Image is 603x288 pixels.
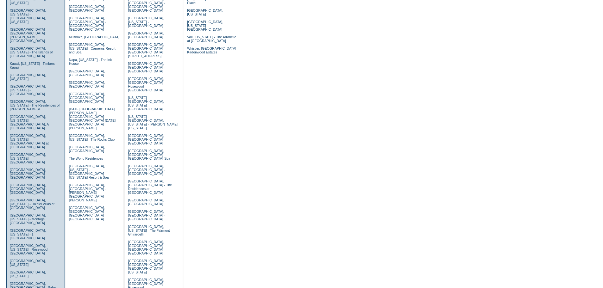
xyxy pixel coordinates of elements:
a: Vail, [US_STATE] - The Arrabelle at [GEOGRAPHIC_DATA] [187,35,236,43]
a: Muskoka, [GEOGRAPHIC_DATA] [69,35,119,39]
a: [GEOGRAPHIC_DATA], [GEOGRAPHIC_DATA] - Rosewood [GEOGRAPHIC_DATA] [128,77,165,92]
a: [GEOGRAPHIC_DATA], [GEOGRAPHIC_DATA] [128,31,164,39]
a: [GEOGRAPHIC_DATA], [US_STATE] - Carneros Resort and Spa [69,43,116,54]
a: [GEOGRAPHIC_DATA], [US_STATE] [10,259,46,267]
a: [GEOGRAPHIC_DATA], [US_STATE] - The Islands of [GEOGRAPHIC_DATA] [10,46,53,58]
a: [GEOGRAPHIC_DATA], [US_STATE] - The Rocks Club [69,134,115,141]
a: [GEOGRAPHIC_DATA], [GEOGRAPHIC_DATA] - [GEOGRAPHIC_DATA]-Spa [128,149,170,160]
a: [GEOGRAPHIC_DATA], [US_STATE] - [GEOGRAPHIC_DATA] [10,153,46,164]
a: [GEOGRAPHIC_DATA], [GEOGRAPHIC_DATA] - [GEOGRAPHIC_DATA] [128,62,165,73]
a: Kaua'i, [US_STATE] - Timbers Kaua'i [10,62,55,69]
a: [DATE][GEOGRAPHIC_DATA][PERSON_NAME], [GEOGRAPHIC_DATA] - [GEOGRAPHIC_DATA] [DATE][GEOGRAPHIC_DAT... [69,107,116,130]
a: Whistler, [GEOGRAPHIC_DATA] - Kadenwood Estates [187,46,238,54]
a: [GEOGRAPHIC_DATA], [GEOGRAPHIC_DATA] [69,69,105,77]
a: [GEOGRAPHIC_DATA], [GEOGRAPHIC_DATA] - [GEOGRAPHIC_DATA] [69,92,106,103]
a: [GEOGRAPHIC_DATA], [GEOGRAPHIC_DATA] - [GEOGRAPHIC_DATA] [GEOGRAPHIC_DATA] [69,16,106,31]
a: [GEOGRAPHIC_DATA], [GEOGRAPHIC_DATA] - [GEOGRAPHIC_DATA][STREET_ADDRESS] [128,43,165,58]
a: [GEOGRAPHIC_DATA], [GEOGRAPHIC_DATA] [69,5,105,12]
a: [GEOGRAPHIC_DATA], [US_STATE] - 1 [GEOGRAPHIC_DATA] [10,229,46,240]
a: [GEOGRAPHIC_DATA], [GEOGRAPHIC_DATA] [69,81,105,88]
a: [GEOGRAPHIC_DATA], [US_STATE] - [GEOGRAPHIC_DATA] [187,20,223,31]
a: [GEOGRAPHIC_DATA], [GEOGRAPHIC_DATA] - The Residences at [GEOGRAPHIC_DATA] [128,179,172,194]
a: [GEOGRAPHIC_DATA], [GEOGRAPHIC_DATA] - [GEOGRAPHIC_DATA] [128,134,165,145]
a: [GEOGRAPHIC_DATA], [US_STATE] - [GEOGRAPHIC_DATA] [US_STATE] Resort & Spa [69,164,109,179]
a: [GEOGRAPHIC_DATA], [US_STATE] [10,73,46,81]
a: [GEOGRAPHIC_DATA], [US_STATE] - The Residences of [PERSON_NAME]'a [10,100,60,111]
a: [GEOGRAPHIC_DATA], [US_STATE] - Montage [GEOGRAPHIC_DATA] [10,213,46,225]
a: [GEOGRAPHIC_DATA], [GEOGRAPHIC_DATA] - [GEOGRAPHIC_DATA] [GEOGRAPHIC_DATA] [69,206,106,221]
a: [GEOGRAPHIC_DATA], [US_STATE] - [GEOGRAPHIC_DATA] at [GEOGRAPHIC_DATA] [10,134,49,149]
a: [GEOGRAPHIC_DATA], [GEOGRAPHIC_DATA] - [GEOGRAPHIC_DATA] [US_STATE] [128,259,165,274]
a: [GEOGRAPHIC_DATA], [GEOGRAPHIC_DATA] - [GEOGRAPHIC_DATA] [128,164,165,175]
a: [GEOGRAPHIC_DATA], [US_STATE] - [GEOGRAPHIC_DATA] [10,84,46,96]
a: [US_STATE][GEOGRAPHIC_DATA], [US_STATE] - [PERSON_NAME] [US_STATE] [128,115,178,130]
a: [GEOGRAPHIC_DATA], [US_STATE] - The Fairmont Ghirardelli [128,225,170,236]
a: [GEOGRAPHIC_DATA], [GEOGRAPHIC_DATA] - [GEOGRAPHIC_DATA] [10,168,47,179]
a: [GEOGRAPHIC_DATA], [US_STATE] - [GEOGRAPHIC_DATA], A [GEOGRAPHIC_DATA] [10,115,49,130]
a: [GEOGRAPHIC_DATA], [US_STATE] [10,270,46,278]
a: [GEOGRAPHIC_DATA], [GEOGRAPHIC_DATA] - [GEOGRAPHIC_DATA] [128,210,165,221]
a: The World Residences [69,156,103,160]
a: [GEOGRAPHIC_DATA], [GEOGRAPHIC_DATA] [128,198,164,206]
a: [GEOGRAPHIC_DATA], [GEOGRAPHIC_DATA] - [PERSON_NAME][GEOGRAPHIC_DATA][PERSON_NAME] [69,183,106,202]
a: [GEOGRAPHIC_DATA], [US_STATE] - [GEOGRAPHIC_DATA] [128,16,164,28]
a: [GEOGRAPHIC_DATA] - [GEOGRAPHIC_DATA][PERSON_NAME], [GEOGRAPHIC_DATA] [10,28,47,43]
a: [GEOGRAPHIC_DATA], [GEOGRAPHIC_DATA] [69,145,105,153]
a: Napa, [US_STATE] - The Ink House [69,58,112,65]
a: [US_STATE][GEOGRAPHIC_DATA], [US_STATE][GEOGRAPHIC_DATA] [128,96,164,111]
a: [GEOGRAPHIC_DATA], [US_STATE] - Ho'olei Villas at [GEOGRAPHIC_DATA] [10,198,54,210]
a: [GEOGRAPHIC_DATA], [GEOGRAPHIC_DATA] - [GEOGRAPHIC_DATA] [10,183,47,194]
a: [GEOGRAPHIC_DATA], [US_STATE] - Rosewood [GEOGRAPHIC_DATA] [10,244,47,255]
a: [GEOGRAPHIC_DATA], [US_STATE] - [GEOGRAPHIC_DATA], [US_STATE] [10,9,46,24]
a: [GEOGRAPHIC_DATA], [US_STATE] [187,9,223,16]
a: [GEOGRAPHIC_DATA], [GEOGRAPHIC_DATA] - [GEOGRAPHIC_DATA] [GEOGRAPHIC_DATA] [128,240,165,255]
